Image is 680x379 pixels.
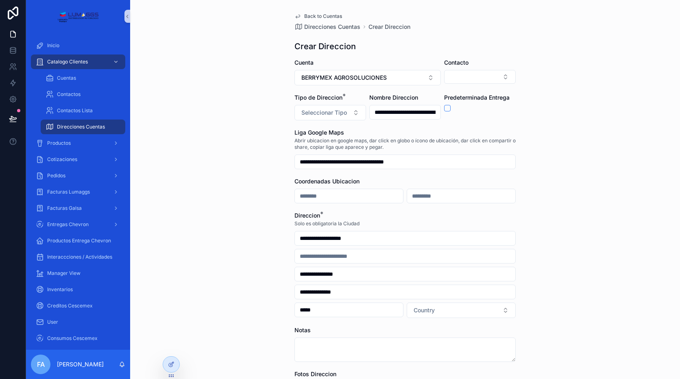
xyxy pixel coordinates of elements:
[407,303,516,318] button: Select Button
[31,38,125,53] a: Inicio
[31,152,125,167] a: Cotizaciones
[31,233,125,248] a: Productos Entrega Chevron
[294,13,342,20] a: Back to Cuentas
[294,105,366,120] button: Select Button
[47,205,82,211] span: Facturas Galsa
[304,23,360,31] span: Direcciones Cuentas
[31,331,125,346] a: Consumos Cescemex
[294,370,336,377] span: Fotos Direccion
[444,59,469,66] span: Contacto
[47,254,112,260] span: Interaccciones / Actividades
[26,33,130,350] div: scrollable content
[294,41,356,52] h1: Crear Direccion
[294,94,342,101] span: Tipo de Direccion
[47,140,71,146] span: Productos
[47,172,65,179] span: Pedidos
[31,136,125,150] a: Productos
[294,70,441,85] button: Select Button
[41,71,125,85] a: Cuentas
[31,54,125,69] a: Catalogo Clientes
[47,156,77,163] span: Cotizaciones
[294,178,360,185] span: Coordenadas Ubicacion
[294,137,516,150] span: Abrir ubicacion en google maps, dar click en globo o ícono de ubicación, dar click en compartir o...
[47,59,88,65] span: Catalogo Clientes
[57,75,76,81] span: Cuentas
[41,120,125,134] a: Direcciones Cuentas
[294,212,320,219] span: Direccion
[37,359,45,369] span: FA
[294,327,311,333] span: Notas
[294,23,360,31] a: Direcciones Cuentas
[47,303,93,309] span: Creditos Cescemex
[31,282,125,297] a: Inventarios
[31,298,125,313] a: Creditos Cescemex
[31,185,125,199] a: Facturas Lumaggs
[31,201,125,216] a: Facturas Galsa
[31,168,125,183] a: Pedidos
[294,220,360,227] span: Solo es obligatoria la Ciudad
[57,124,105,130] span: Direcciones Cuentas
[444,70,516,84] button: Select Button
[47,335,98,342] span: Consumos Cescemex
[31,217,125,232] a: Entregas Chevron
[31,315,125,329] a: User
[41,103,125,118] a: Contactos Lista
[31,250,125,264] a: Interaccciones / Actividades
[294,59,314,66] span: Cuenta
[301,109,347,117] span: Seleccionar Tipo
[304,13,342,20] span: Back to Cuentas
[47,270,81,277] span: Manager View
[444,94,510,101] span: Predeterminada Entrega
[369,94,418,101] span: Nombre Direccion
[47,237,111,244] span: Productos Entrega Chevron
[368,23,410,31] a: Crear Direccion
[47,189,90,195] span: Facturas Lumaggs
[57,107,93,114] span: Contactos Lista
[41,87,125,102] a: Contactos
[47,42,59,49] span: Inicio
[47,221,89,228] span: Entregas Chevron
[294,129,344,136] span: Liga Google Maps
[301,74,387,82] span: BERRYMEX AGROSOLUCIONES
[57,91,81,98] span: Contactos
[57,360,104,368] p: [PERSON_NAME]
[47,286,73,293] span: Inventarios
[31,266,125,281] a: Manager View
[57,10,98,23] img: App logo
[47,319,58,325] span: User
[414,306,435,314] span: Country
